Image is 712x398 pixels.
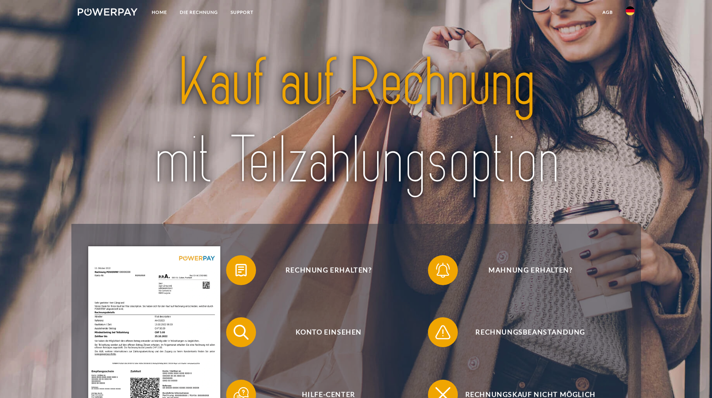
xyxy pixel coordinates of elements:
[226,255,420,285] button: Rechnung erhalten?
[226,317,420,347] button: Konto einsehen
[78,8,138,16] img: logo-powerpay-white.svg
[145,6,173,19] a: Home
[434,261,452,280] img: qb_bell.svg
[224,6,260,19] a: SUPPORT
[237,317,420,347] span: Konto einsehen
[237,255,420,285] span: Rechnung erhalten?
[232,261,250,280] img: qb_bill.svg
[173,6,224,19] a: DIE RECHNUNG
[428,317,622,347] button: Rechnungsbeanstandung
[232,323,250,342] img: qb_search.svg
[626,6,635,15] img: de
[596,6,619,19] a: agb
[105,40,607,204] img: title-powerpay_de.svg
[428,255,622,285] button: Mahnung erhalten?
[434,323,452,342] img: qb_warning.svg
[439,317,622,347] span: Rechnungsbeanstandung
[439,255,622,285] span: Mahnung erhalten?
[682,368,706,392] iframe: Schaltfläche zum Öffnen des Messaging-Fensters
